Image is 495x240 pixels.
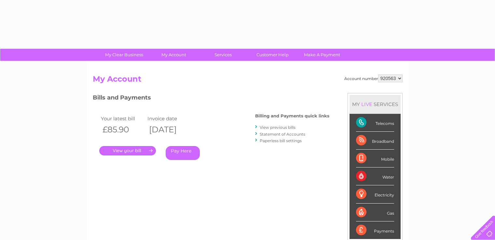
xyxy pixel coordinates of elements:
[260,132,305,137] a: Statement of Accounts
[260,125,296,130] a: View previous bills
[97,49,151,61] a: My Clear Business
[356,221,394,239] div: Payments
[260,138,302,143] a: Paperless bill settings
[255,113,329,118] h4: Billing and Payments quick links
[356,167,394,185] div: Water
[356,132,394,150] div: Broadband
[146,123,193,136] th: [DATE]
[356,150,394,167] div: Mobile
[356,114,394,132] div: Telecoms
[356,204,394,221] div: Gas
[99,114,146,123] td: Your latest bill
[99,146,156,155] a: .
[295,49,349,61] a: Make A Payment
[147,49,200,61] a: My Account
[99,123,146,136] th: £85.90
[166,146,200,160] a: Pay Here
[356,185,394,203] div: Electricity
[146,114,193,123] td: Invoice date
[93,74,403,87] h2: My Account
[344,74,403,82] div: Account number
[246,49,299,61] a: Customer Help
[93,93,329,104] h3: Bills and Payments
[360,101,374,107] div: LIVE
[196,49,250,61] a: Services
[350,95,401,113] div: MY SERVICES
